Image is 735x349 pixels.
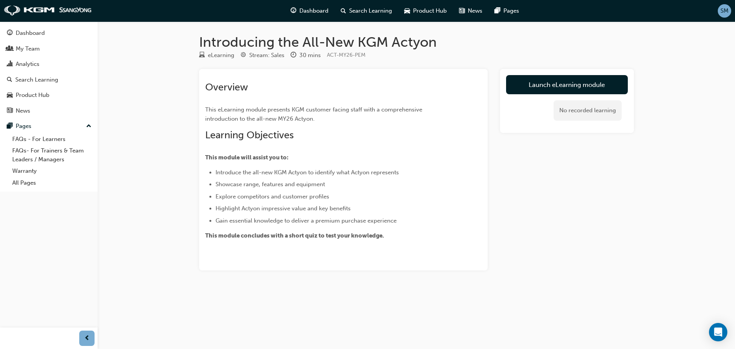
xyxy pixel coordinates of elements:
[7,46,13,52] span: people-icon
[9,165,95,177] a: Warranty
[205,232,384,239] span: This module concludes with a short quiz to test your knowledge.
[216,181,325,188] span: Showcase range, features and equipment
[7,92,13,99] span: car-icon
[199,52,205,59] span: learningResourceType_ELEARNING-icon
[7,61,13,68] span: chart-icon
[3,26,95,40] a: Dashboard
[3,104,95,118] a: News
[16,107,30,115] div: News
[7,123,13,130] span: pages-icon
[3,119,95,133] button: Pages
[3,25,95,119] button: DashboardMy TeamAnalyticsSearch LearningProduct HubNews
[16,122,31,131] div: Pages
[341,6,346,16] span: search-icon
[216,217,397,224] span: Gain essential knowledge to deliver a premium purchase experience
[453,3,488,19] a: news-iconNews
[16,44,40,53] div: My Team
[3,42,95,56] a: My Team
[205,129,294,141] span: Learning Objectives
[291,51,321,60] div: Duration
[291,6,296,16] span: guage-icon
[216,205,351,212] span: Highlight Actyon impressive value and key benefits
[86,121,91,131] span: up-icon
[718,4,731,18] button: SM
[398,3,453,19] a: car-iconProduct Hub
[216,169,399,176] span: Introduce the all-new KGM Actyon to identify what Actyon represents
[459,6,465,16] span: news-icon
[240,52,246,59] span: target-icon
[506,75,628,94] a: Launch eLearning module
[299,7,328,15] span: Dashboard
[709,323,727,341] div: Open Intercom Messenger
[9,177,95,189] a: All Pages
[205,81,248,93] span: Overview
[7,30,13,37] span: guage-icon
[468,7,482,15] span: News
[9,133,95,145] a: FAQs - For Learners
[404,6,410,16] span: car-icon
[554,100,622,121] div: No recorded learning
[205,106,424,122] span: This eLearning module presents KGM customer facing staff with a comprehensive introduction to the...
[216,193,329,200] span: Explore competitors and customer profiles
[284,3,335,19] a: guage-iconDashboard
[208,51,234,60] div: eLearning
[84,334,90,343] span: prev-icon
[291,52,296,59] span: clock-icon
[495,6,500,16] span: pages-icon
[7,108,13,115] span: news-icon
[327,52,366,58] span: Learning resource code
[9,145,95,165] a: FAQs- For Trainers & Team Leaders / Managers
[15,75,58,84] div: Search Learning
[488,3,525,19] a: pages-iconPages
[199,34,634,51] h1: Introducing the All-New KGM Actyon
[16,91,49,100] div: Product Hub
[240,51,284,60] div: Stream
[4,5,92,16] img: kgm
[16,60,39,69] div: Analytics
[3,73,95,87] a: Search Learning
[249,51,284,60] div: Stream: Sales
[413,7,447,15] span: Product Hub
[720,7,728,15] span: SM
[3,88,95,102] a: Product Hub
[3,57,95,71] a: Analytics
[299,51,321,60] div: 30 mins
[7,77,12,84] span: search-icon
[335,3,398,19] a: search-iconSearch Learning
[199,51,234,60] div: Type
[16,29,45,38] div: Dashboard
[503,7,519,15] span: Pages
[205,154,289,161] span: This module will assist you to:
[349,7,392,15] span: Search Learning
